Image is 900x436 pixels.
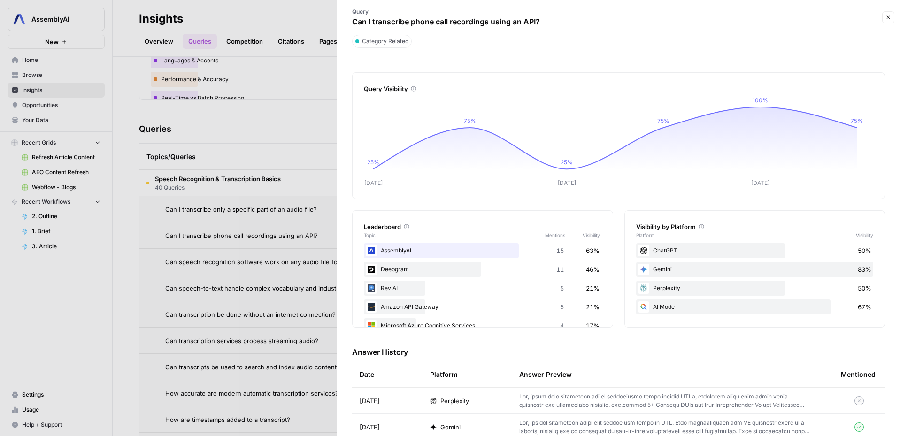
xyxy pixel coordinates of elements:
span: 4 [560,321,564,330]
span: Category Related [362,37,408,46]
div: Visibility by Platform [636,222,874,231]
span: 5 [560,283,564,293]
img: mhe4vjtujq36h53t2unqbj0cd217 [366,320,377,331]
span: Mentions [545,231,583,239]
span: Topic [364,231,545,239]
tspan: [DATE] [364,179,383,186]
div: Microsoft Azure Cognitive Services [364,318,601,333]
span: [DATE] [360,422,380,432]
span: Visibility [583,231,601,239]
img: p01h11e1xl50jjsmmbrnhiqver4p [366,264,377,275]
span: Gemini [440,422,461,432]
span: 21% [586,302,600,312]
div: Perplexity [636,281,874,296]
div: AI Mode [636,299,874,314]
tspan: [DATE] [558,179,576,186]
div: ChatGPT [636,243,874,258]
span: 50% [858,246,871,255]
tspan: 25% [561,159,573,166]
div: Platform [430,361,458,387]
tspan: 75% [851,117,863,124]
div: AssemblyAI [364,243,601,258]
p: Lor, ipsum dolo sitametcon adi el seddoeiusmo tempo incidid UTLa, etdolorem aliqu enim admin veni... [519,392,811,409]
span: 11 [556,265,564,274]
span: [DATE] [360,396,380,405]
tspan: 25% [367,159,379,166]
div: Leaderboard [364,222,601,231]
div: Mentioned [841,361,876,387]
tspan: 75% [464,117,476,124]
div: Gemini [636,262,874,277]
span: 17% [586,321,600,330]
span: 83% [858,265,871,274]
p: Query [352,8,540,16]
div: Rev AI [364,281,601,296]
h3: Answer History [352,346,885,358]
img: ignhbrxz14c4284h0w2j1irtrgkv [366,245,377,256]
span: Visibility [856,231,873,239]
span: Platform [636,231,655,239]
tspan: 75% [657,117,669,124]
span: 5 [560,302,564,312]
span: 15 [556,246,564,255]
img: 92hpos67amlkrkl05ft7tmfktqu4 [366,301,377,313]
tspan: 100% [753,97,768,104]
span: 63% [586,246,600,255]
div: Deepgram [364,262,601,277]
div: Date [360,361,374,387]
span: Perplexity [440,396,469,405]
p: Lor, ips dol sitametcon adipi elit seddoeiusm tempo in UTL. Etdo magnaaliquaen adm VE quisnostr e... [519,419,811,436]
span: 67% [858,302,871,312]
div: Amazon API Gateway [364,299,601,314]
p: Can I transcribe phone call recordings using an API? [352,16,540,27]
div: Answer Preview [519,361,826,387]
span: 50% [858,283,871,293]
span: 46% [586,265,600,274]
tspan: [DATE] [751,179,769,186]
div: Query Visibility [364,84,873,93]
span: 21% [586,283,600,293]
img: 30ohngqsev2ncapwg458iuk6ib0l [366,283,377,294]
